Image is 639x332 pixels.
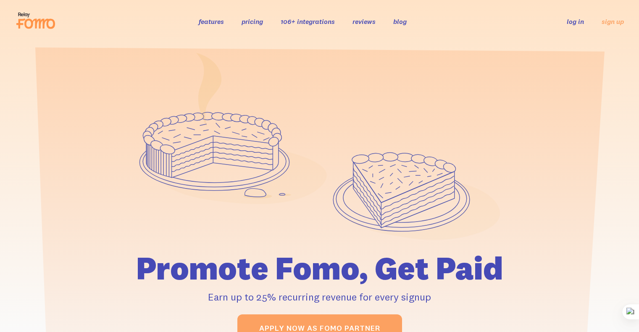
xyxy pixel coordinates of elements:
a: features [199,17,224,26]
a: reviews [352,17,376,26]
a: sign up [602,17,624,26]
a: pricing [242,17,263,26]
a: log in [567,17,584,26]
a: 106+ integrations [281,17,335,26]
a: blog [393,17,407,26]
p: Earn up to 25% recurring revenue for every signup [85,289,554,304]
h1: Promote Fomo, Get Paid [85,252,554,284]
